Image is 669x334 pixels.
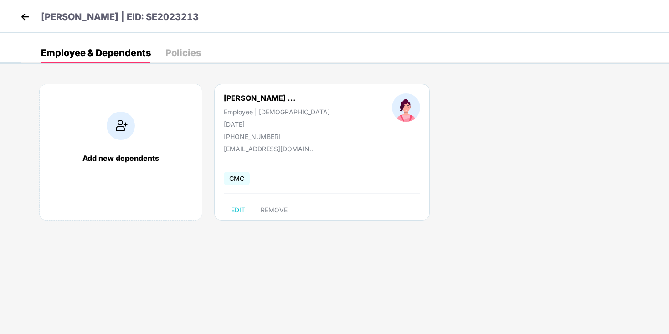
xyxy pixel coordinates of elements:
div: Employee & Dependents [41,48,151,57]
span: EDIT [231,206,245,214]
p: [PERSON_NAME] | EID: SE2023213 [41,10,199,24]
div: [EMAIL_ADDRESS][DOMAIN_NAME] [224,145,315,153]
span: GMC [224,172,250,185]
img: back [18,10,32,24]
div: Employee | [DEMOGRAPHIC_DATA] [224,108,330,116]
div: [DATE] [224,120,330,128]
div: Add new dependents [49,154,193,163]
div: Policies [165,48,201,57]
div: [PERSON_NAME] ... [224,93,296,103]
button: EDIT [224,203,252,217]
div: [PHONE_NUMBER] [224,133,330,140]
img: profileImage [392,93,420,122]
span: REMOVE [261,206,288,214]
button: REMOVE [253,203,295,217]
img: addIcon [107,112,135,140]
